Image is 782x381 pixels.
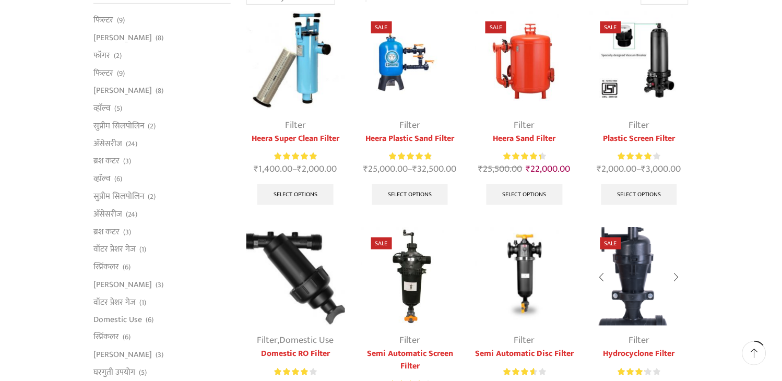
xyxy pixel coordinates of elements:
a: ब्रश कटर [93,152,120,170]
div: Rated 5.00 out of 5 [389,151,431,162]
span: ₹ [364,161,369,177]
span: (2) [148,192,156,202]
div: Rated 4.00 out of 5 [618,151,660,162]
span: (1) [139,244,146,255]
a: Domestic Use [280,333,334,349]
bdi: 25,500.00 [479,161,523,177]
a: [PERSON_NAME] [93,29,152,46]
a: Domestic RO Filter [246,348,345,361]
a: Semi Automatic Disc Filter [475,348,574,361]
span: Sale [600,237,621,249]
a: फिल्टर [93,14,113,29]
img: Semi Automatic Disc Filter [475,227,574,326]
div: Rated 5.00 out of 5 [275,151,317,162]
a: [PERSON_NAME] [93,347,152,364]
span: (24) [126,139,137,149]
div: Rated 4.00 out of 5 [275,367,317,378]
span: (3) [123,156,131,166]
span: (8) [156,33,163,43]
img: Semi Automatic Screen Filter [361,227,459,326]
span: Sale [371,21,392,33]
span: ₹ [413,161,418,177]
span: Rated out of 5 [618,151,652,162]
a: स्प्रिंकलर [93,258,119,276]
a: ब्रश कटर [93,223,120,241]
a: फिल्टर [93,64,113,82]
img: Heera-super-clean-filter [246,11,345,110]
span: Rated out of 5 [503,151,541,162]
span: Sale [485,21,506,33]
a: Select options for “Heera Plastic Sand Filter” [372,184,448,205]
a: अ‍ॅसेसरीज [93,135,122,152]
span: (3) [156,350,163,361]
span: (24) [126,209,137,220]
span: (6) [146,315,153,325]
bdi: 22,000.00 [526,161,571,177]
a: Select options for “Heera Sand Filter” [487,184,563,205]
img: Heera Plastic Sand Filter [361,11,459,110]
img: Y-Type-Filter [246,227,345,326]
span: – [590,162,689,176]
img: Plastic Screen Filter [590,11,689,110]
a: [PERSON_NAME] [93,276,152,293]
span: ₹ [526,161,531,177]
span: Sale [371,237,392,249]
div: Rated 3.20 out of 5 [618,367,660,378]
span: ₹ [642,161,646,177]
span: Rated out of 5 [618,367,645,378]
span: (5) [139,368,147,378]
span: (6) [123,262,131,272]
span: (3) [123,227,131,237]
a: Filter [400,333,421,349]
span: (9) [117,68,125,79]
bdi: 2,000.00 [597,161,637,177]
span: (1) [139,297,146,308]
a: व्हाॅल्व [93,100,111,117]
a: Filter [285,117,306,133]
img: Heera Sand Filter [475,11,574,110]
a: सुप्रीम सिलपोलिन [93,117,144,135]
bdi: 32,500.00 [413,161,457,177]
a: Heera Super Clean Filter [246,133,345,145]
a: अ‍ॅसेसरीज [93,205,122,223]
span: ₹ [254,161,259,177]
a: Heera Plastic Sand Filter [361,133,459,145]
a: स्प्रिंकलर [93,329,119,347]
a: Filter [400,117,421,133]
a: Filter [514,117,535,133]
span: Rated out of 5 [389,151,431,162]
a: Semi Automatic Screen Filter [361,348,459,373]
span: ₹ [479,161,483,177]
span: (3) [156,280,163,290]
span: (8) [156,86,163,96]
bdi: 1,400.00 [254,161,293,177]
div: , [246,334,345,348]
span: Sale [600,21,621,33]
a: Filter [514,333,535,349]
span: (6) [114,174,122,184]
a: Select options for “Plastic Screen Filter” [601,184,678,205]
span: (2) [114,51,122,61]
bdi: 25,000.00 [364,161,408,177]
a: Select options for “Heera Super Clean Filter” [257,184,334,205]
span: ₹ [597,161,602,177]
span: ₹ [298,161,302,177]
span: Rated out of 5 [275,367,309,378]
img: Hydrocyclone Filter [590,227,689,326]
div: Rated 4.50 out of 5 [503,151,546,162]
span: (2) [148,121,156,132]
span: – [361,162,459,176]
a: Heera Sand Filter [475,133,574,145]
a: Domestic Use [93,311,142,329]
a: Filter [629,333,649,349]
a: व्हाॅल्व [93,170,111,188]
a: [PERSON_NAME] [93,82,152,100]
a: Filter [257,333,278,349]
bdi: 2,000.00 [298,161,337,177]
a: वॉटर प्रेशर गेज [93,241,136,258]
a: सुप्रीम सिलपोलिन [93,187,144,205]
bdi: 3,000.00 [642,161,681,177]
a: वॉटर प्रेशर गेज [93,293,136,311]
span: (6) [123,332,131,343]
a: Plastic Screen Filter [590,133,689,145]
